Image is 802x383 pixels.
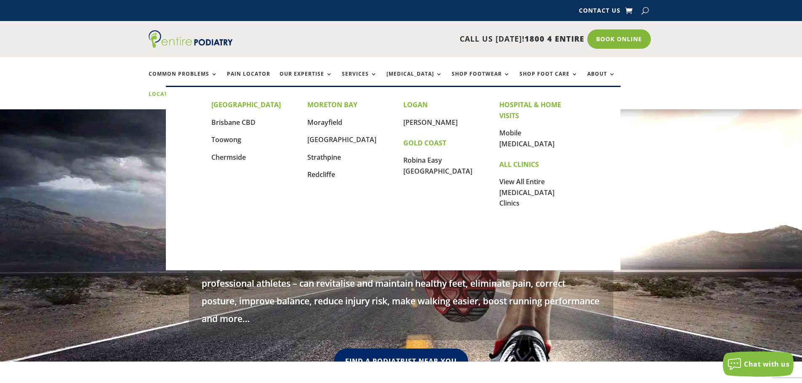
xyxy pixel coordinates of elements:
[211,153,246,162] a: Chermside
[520,71,578,89] a: Shop Foot Care
[334,349,468,374] a: Find A Podiatrist Near You
[499,160,539,169] strong: ALL CLINICS
[342,71,377,89] a: Services
[744,359,789,369] span: Chat with us
[265,34,584,45] p: CALL US [DATE]!
[587,71,615,89] a: About
[723,351,794,377] button: Chat with us
[403,138,446,148] strong: GOLD COAST
[403,118,458,127] a: [PERSON_NAME]
[386,71,442,89] a: [MEDICAL_DATA]
[307,153,341,162] a: Strathpine
[149,30,233,48] img: logo (1)
[499,100,561,120] strong: HOSPITAL & HOME VISITS
[499,128,554,148] a: Mobile [MEDICAL_DATA]
[211,118,256,127] a: Brisbane CBD
[452,71,510,89] a: Shop Footwear
[149,91,191,109] a: Locations
[227,71,270,89] a: Pain Locator
[149,41,233,50] a: Entire Podiatry
[307,170,335,179] a: Redcliffe
[211,100,281,109] strong: [GEOGRAPHIC_DATA]
[403,100,428,109] strong: LOGAN
[202,257,601,328] p: Everyone – from children to seniors, people at home or at work, community sports teams to profess...
[403,156,472,176] a: Robina Easy [GEOGRAPHIC_DATA]
[579,8,621,17] a: Contact Us
[211,135,241,144] a: Toowong
[307,118,342,127] a: Morayfield
[587,29,651,49] a: Book Online
[525,34,584,44] span: 1800 4 ENTIRE
[499,177,554,208] a: View All Entire [MEDICAL_DATA] Clinics
[307,135,376,144] a: [GEOGRAPHIC_DATA]
[149,71,218,89] a: Common Problems
[307,100,357,109] strong: MORETON BAY
[280,71,333,89] a: Our Expertise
